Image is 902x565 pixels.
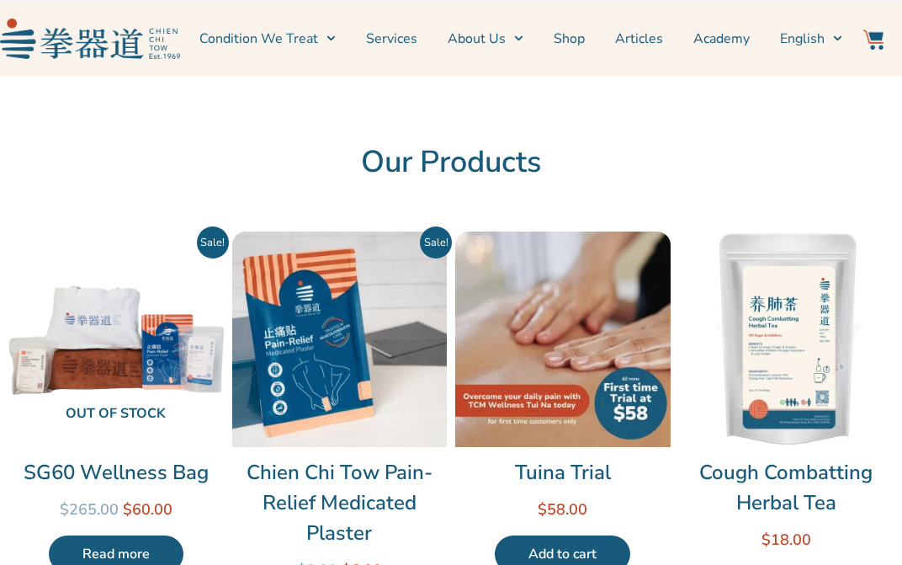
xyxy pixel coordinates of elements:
img: SG60 Wellness Bag [8,232,224,447]
span: $ [538,499,547,520]
img: Chien Chi Tow Pain-Relief Medicated Plaster [232,232,448,447]
a: Out of stock [8,232,224,447]
a: Cough Combatting Herbal Tea [679,457,894,518]
span: Out of stock [22,397,210,433]
a: About Us [448,18,523,60]
span: Sale! [420,227,452,259]
bdi: 18.00 [761,530,811,550]
span: $ [123,499,132,520]
img: Cough Combatting Herbal Tea [679,232,894,447]
bdi: 265.00 [60,499,119,520]
bdi: 58.00 [538,499,587,520]
a: Articles [615,18,663,60]
nav: Menu [188,18,842,60]
bdi: 60.00 [123,499,172,520]
span: $ [60,499,69,520]
span: $ [761,530,771,550]
a: English [780,18,842,60]
a: Chien Chi Tow Pain-Relief Medicated Plaster [232,457,448,548]
span: English [780,29,825,49]
a: Shop [554,18,585,60]
a: SG60 Wellness Bag [8,457,224,488]
h2: Our Products [8,144,894,181]
img: Website Icon-03 [863,29,883,50]
img: Tuina Trial [455,232,671,447]
a: Condition We Treat [199,18,336,60]
a: Academy [693,18,750,60]
a: Services [366,18,417,60]
a: Tuina Trial [455,457,671,488]
span: Sale! [197,227,229,259]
